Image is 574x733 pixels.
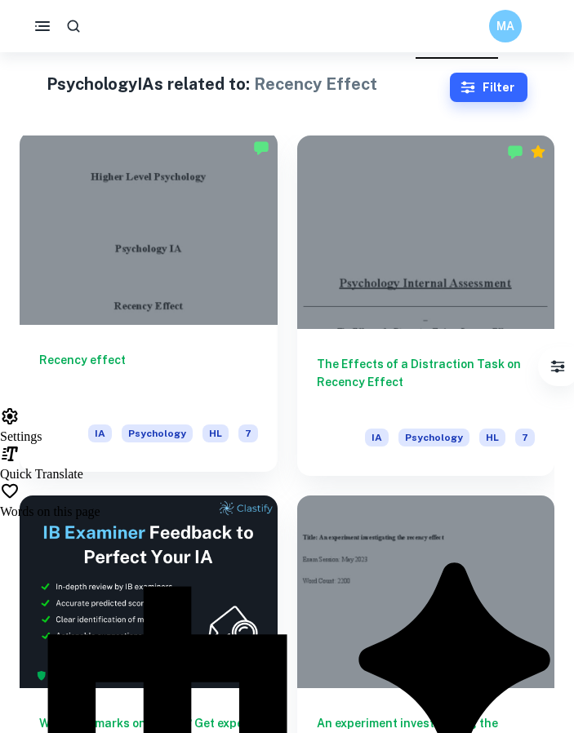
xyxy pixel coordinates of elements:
[317,355,536,409] h6: The Effects of a Distraction Task on Recency Effect
[450,73,527,102] button: Filter
[47,72,451,96] h1: Psychology IAs related to:
[20,135,278,476] a: Recency effectIAPsychologyHL7
[297,135,555,476] a: The Effects of a Distraction Task on Recency EffectIAPsychologyHL7
[530,144,546,160] div: Premium
[507,144,523,160] img: Marked
[541,350,574,383] button: Filter
[39,351,258,405] h6: Recency effect
[496,17,515,35] h6: MA
[254,74,377,94] span: Recency Effect
[489,10,522,42] button: MA
[253,140,269,156] img: Marked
